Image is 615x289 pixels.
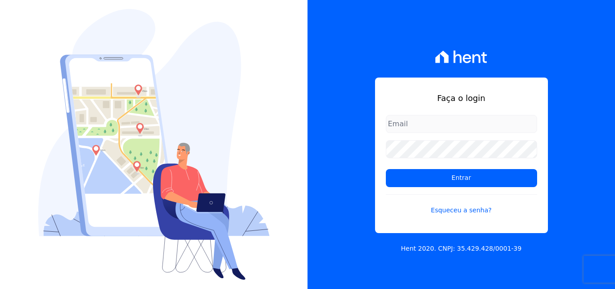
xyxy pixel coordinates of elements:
input: Entrar [386,169,537,187]
a: Esqueceu a senha? [386,194,537,215]
p: Hent 2020. CNPJ: 35.429.428/0001-39 [401,244,522,253]
img: Login [38,9,270,280]
h1: Faça o login [386,92,537,104]
input: Email [386,115,537,133]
